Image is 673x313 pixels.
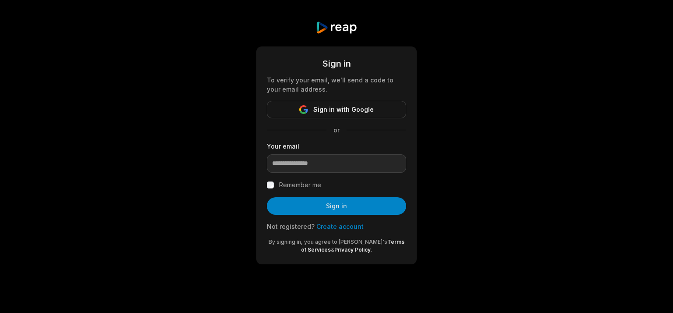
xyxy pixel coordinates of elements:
[267,142,406,151] label: Your email
[334,246,371,253] a: Privacy Policy
[267,197,406,215] button: Sign in
[279,180,321,190] label: Remember me
[267,57,406,70] div: Sign in
[331,246,334,253] span: &
[313,104,374,115] span: Sign in with Google
[371,246,372,253] span: .
[267,75,406,94] div: To verify your email, we'll send a code to your email address.
[267,223,315,230] span: Not registered?
[269,238,387,245] span: By signing in, you agree to [PERSON_NAME]'s
[315,21,357,34] img: reap
[326,125,347,135] span: or
[316,223,364,230] a: Create account
[301,238,404,253] a: Terms of Services
[267,101,406,118] button: Sign in with Google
